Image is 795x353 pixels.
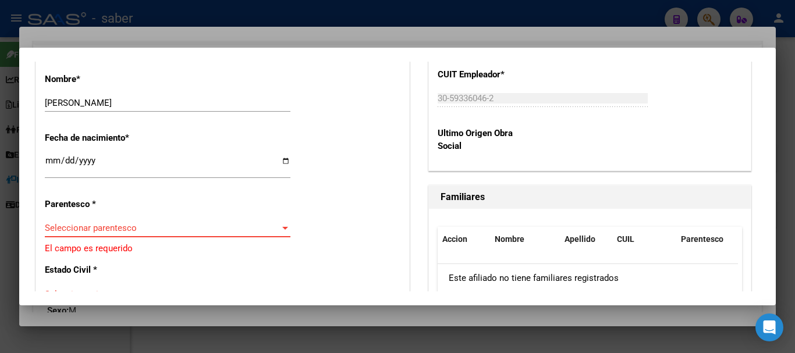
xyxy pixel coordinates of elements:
[45,73,151,86] p: Nombre
[45,263,151,277] p: Estado Civil *
[612,227,676,252] datatable-header-cell: CUIL
[681,234,723,244] span: Parentesco
[438,264,738,293] div: Este afiliado no tiene familiares registrados
[45,242,400,255] p: El campo es requerido
[441,190,739,204] h1: Familiares
[45,223,280,233] span: Seleccionar parentesco
[438,127,529,153] p: Ultimo Origen Obra Social
[45,289,280,299] span: Seleccionar tipo
[442,234,467,244] span: Accion
[45,131,151,145] p: Fecha de nacimiento
[495,234,524,244] span: Nombre
[755,313,783,341] div: Open Intercom Messenger
[565,234,595,244] span: Apellido
[560,227,612,252] datatable-header-cell: Apellido
[45,198,151,211] p: Parentesco *
[617,234,634,244] span: CUIL
[438,227,490,252] datatable-header-cell: Accion
[490,227,560,252] datatable-header-cell: Nombre
[676,227,758,252] datatable-header-cell: Parentesco
[438,68,529,81] p: CUIT Empleador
